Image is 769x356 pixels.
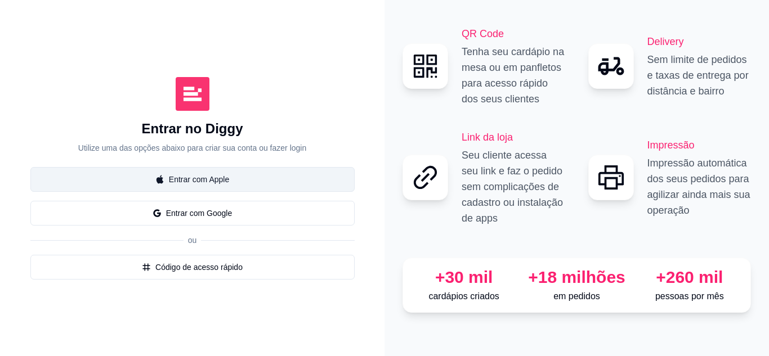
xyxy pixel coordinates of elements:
[525,267,628,287] div: +18 milhões
[647,52,752,99] p: Sem limite de pedidos e taxas de entrega por distância e bairro
[462,147,566,226] p: Seu cliente acessa seu link e faz o pedido sem complicações de cadastro ou instalação de apps
[525,290,628,303] p: em pedidos
[142,263,151,272] span: number
[78,142,306,154] p: Utilize uma das opções abaixo para criar sua conta ou fazer login
[155,175,164,184] span: apple
[462,44,566,107] p: Tenha seu cardápio na mesa ou em panfletos para acesso rápido dos seus clientes
[638,267,741,287] div: +260 mil
[184,236,202,245] span: ou
[647,137,752,153] h2: Impressão
[176,77,209,111] img: Diggy
[462,129,566,145] h2: Link da loja
[412,290,516,303] p: cardápios criados
[30,167,355,192] button: appleEntrar com Apple
[141,120,243,138] h1: Entrar no Diggy
[647,34,752,49] h2: Delivery
[412,267,516,287] div: +30 mil
[153,209,162,218] span: google
[30,201,355,226] button: googleEntrar com Google
[647,155,752,218] p: Impressão automática dos seus pedidos para agilizar ainda mais sua operação
[30,255,355,280] button: numberCódigo de acesso rápido
[462,26,566,42] h2: QR Code
[638,290,741,303] p: pessoas por mês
